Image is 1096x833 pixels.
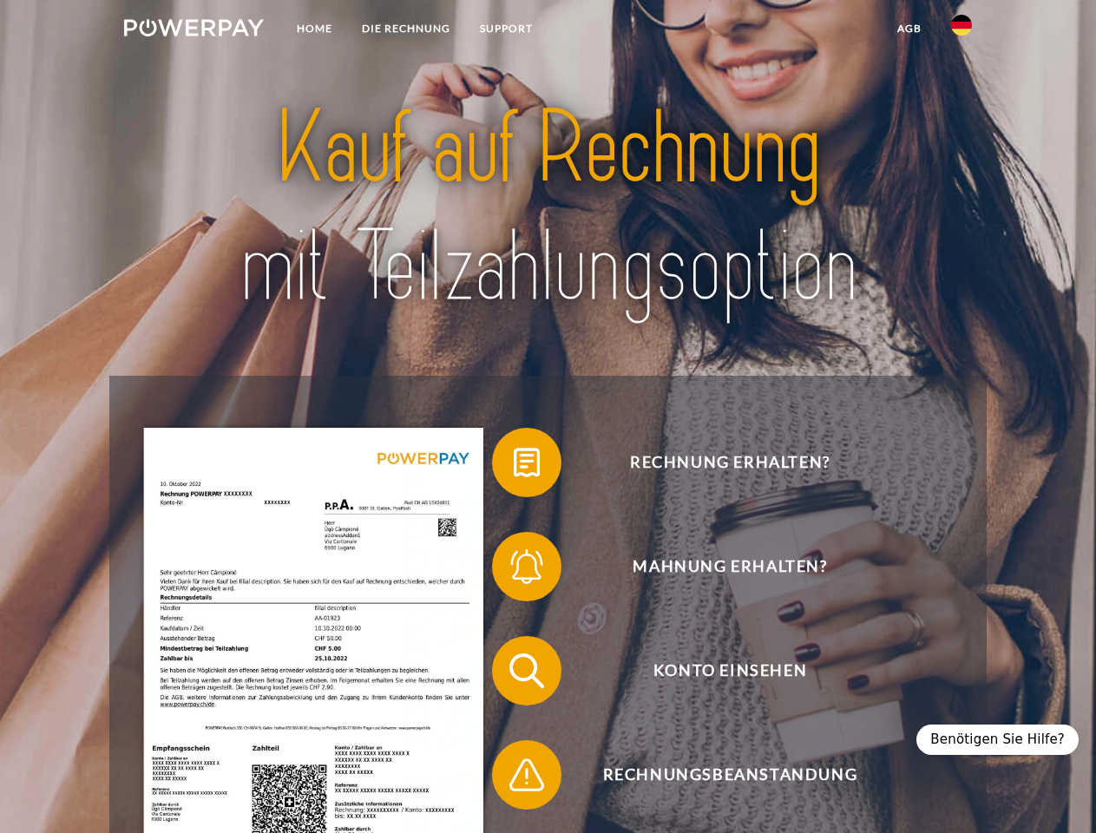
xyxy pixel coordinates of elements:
button: Rechnungsbeanstandung [492,740,943,810]
img: title-powerpay_de.svg [166,83,930,332]
div: Benötigen Sie Hilfe? [916,725,1079,755]
img: qb_bell.svg [505,545,548,588]
button: Mahnung erhalten? [492,532,943,601]
a: SUPPORT [465,13,548,44]
img: logo-powerpay-white.svg [124,19,264,36]
img: de [951,15,972,36]
img: qb_search.svg [505,649,548,692]
span: Mahnung erhalten? [517,532,942,601]
span: Konto einsehen [517,636,942,705]
span: Rechnung erhalten? [517,428,942,497]
img: qb_warning.svg [505,753,548,797]
button: Konto einsehen [492,636,943,705]
img: qb_bill.svg [505,441,548,484]
a: agb [883,13,936,44]
a: DIE RECHNUNG [347,13,465,44]
span: Rechnungsbeanstandung [517,740,942,810]
a: Home [282,13,347,44]
button: Rechnung erhalten? [492,428,943,497]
